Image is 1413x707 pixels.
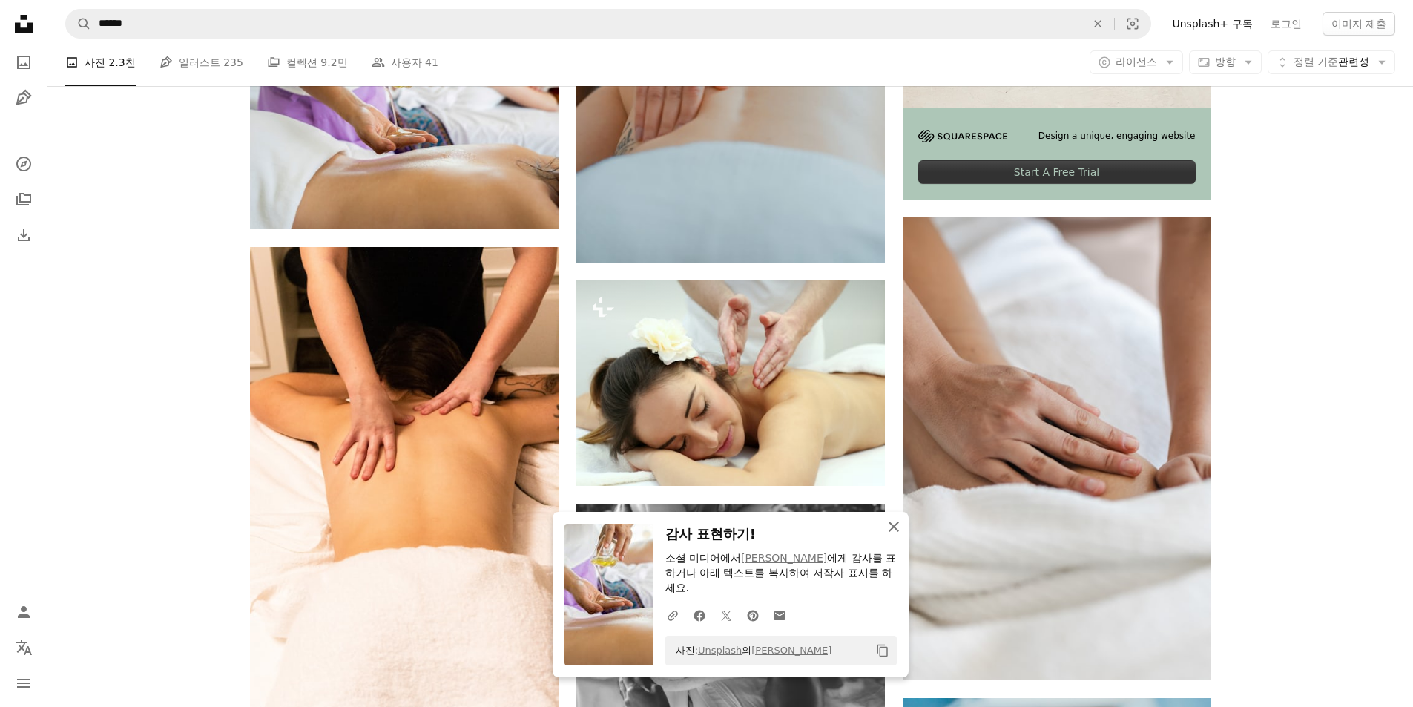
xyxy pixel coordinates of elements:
span: 정렬 기준 [1294,56,1338,68]
button: 삭제 [1081,10,1114,38]
span: Design a unique, engaging website [1038,130,1196,142]
button: 정렬 기준관련성 [1268,50,1395,74]
a: 엎드린 자세로 누워 있는 여자 [250,119,559,132]
a: 컬렉션 [9,185,39,214]
span: 사진: 의 [668,639,832,662]
button: 방향 [1189,50,1262,74]
a: 스파에서 마사지 트리트먼트를 받는 동안 여자. [576,376,885,389]
a: 스파에서 등 마사지를 받는 여자 [250,471,559,484]
img: 스파에서 마사지 트리트먼트를 받는 동안 여자. [576,280,885,486]
a: [PERSON_NAME] [741,552,827,564]
a: 이메일로 공유에 공유 [766,600,793,630]
a: 일러스트 [9,83,39,113]
button: 시각적 검색 [1115,10,1150,38]
button: 라이선스 [1090,50,1183,74]
span: 관련성 [1294,55,1369,70]
form: 사이트 전체에서 이미지 찾기 [65,9,1151,39]
div: Start A Free Trial [918,160,1196,184]
a: Unsplash+ 구독 [1163,12,1261,36]
a: Facebook에 공유 [686,600,713,630]
a: Pinterest에 공유 [740,600,766,630]
img: 수건으로 침대에 누워 있는 사람의 클로즈업 [903,217,1211,680]
a: 일러스트 235 [159,39,243,86]
span: 41 [425,54,438,70]
button: Unsplash 검색 [66,10,91,38]
a: 컬렉션 9.2만 [267,39,348,86]
img: 엎드린 자세로 누워 있는 여자 [250,23,559,228]
button: 이미지 제출 [1323,12,1395,36]
span: 방향 [1215,56,1236,68]
a: 탐색 [9,149,39,179]
a: [PERSON_NAME] [751,645,831,656]
button: 클립보드에 복사하기 [870,638,895,663]
a: Twitter에 공유 [713,600,740,630]
p: 소셜 미디어에서 에게 감사를 표하거나 아래 텍스트를 복사하여 저작자 표시를 하세요. [665,551,897,596]
h3: 감사 표현하기! [665,524,897,545]
a: 사진 [9,47,39,77]
span: 9.2만 [320,54,347,70]
span: 라이선스 [1116,56,1157,68]
button: 메뉴 [9,668,39,698]
a: 사용자 41 [372,39,438,86]
button: 언어 [9,633,39,662]
span: 235 [223,54,243,70]
img: file-1705255347840-230a6ab5bca9image [918,130,1007,142]
a: 수건으로 침대에 누워 있는 사람의 클로즈업 [903,441,1211,455]
a: 다운로드 내역 [9,220,39,250]
a: 로그인 [1262,12,1311,36]
a: 홈 — Unsplash [9,9,39,42]
a: Unsplash [698,645,742,656]
a: 로그인 / 가입 [9,597,39,627]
